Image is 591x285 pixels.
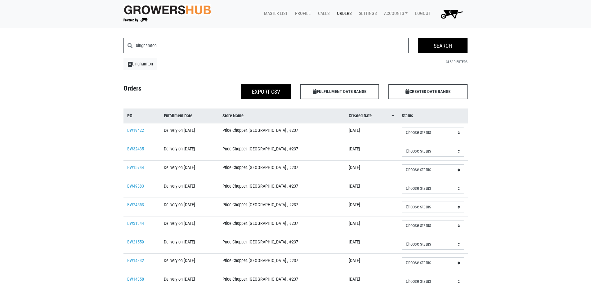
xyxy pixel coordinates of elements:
[219,216,345,235] td: Price Chopper, [GEOGRAPHIC_DATA] , #237
[354,8,379,20] a: Settings
[127,239,144,245] a: BW21559
[345,198,398,216] td: [DATE]
[345,235,398,254] td: [DATE]
[127,113,132,119] span: PO
[219,161,345,179] td: Price Chopper, [GEOGRAPHIC_DATA] , #237
[345,179,398,198] td: [DATE]
[345,123,398,142] td: [DATE]
[345,216,398,235] td: [DATE]
[164,113,192,119] span: Fulfillment Date
[345,142,398,161] td: [DATE]
[123,58,158,70] a: Xbinghamton
[219,198,345,216] td: Price Chopper, [GEOGRAPHIC_DATA] , #237
[433,8,468,20] a: 0
[127,221,144,226] a: BW31344
[418,38,468,53] input: Search
[127,165,144,170] a: BW15744
[345,161,398,179] td: [DATE]
[222,113,244,119] span: Store Name
[379,8,410,20] a: Accounts
[127,258,144,263] a: BW14332
[123,18,149,22] img: Powered by Big Wheelbarrow
[160,179,219,198] td: Delivery on [DATE]
[160,161,219,179] td: Delivery on [DATE]
[119,84,207,97] h4: Orders
[164,113,215,119] a: Fulfillment Date
[219,142,345,161] td: Price Chopper, [GEOGRAPHIC_DATA] , #237
[349,113,394,119] a: Created Date
[127,113,156,119] a: PO
[127,146,144,152] a: BW32435
[160,254,219,272] td: Delivery on [DATE]
[345,254,398,272] td: [DATE]
[402,113,413,119] span: Status
[241,84,291,99] button: Export CSV
[127,128,144,133] a: BW19422
[259,8,290,20] a: Master List
[388,84,468,99] span: CREATED DATE RANGE
[128,62,132,67] span: X
[402,113,464,119] a: Status
[290,8,313,20] a: Profile
[123,4,212,16] img: original-fc7597fdc6adbb9d0e2ae620e786d1a2.jpg
[349,113,372,119] span: Created Date
[160,142,219,161] td: Delivery on [DATE]
[438,8,465,20] img: Cart
[160,123,219,142] td: Delivery on [DATE]
[446,60,468,64] a: Clear Filters
[219,123,345,142] td: Price Chopper, [GEOGRAPHIC_DATA] , #237
[160,235,219,254] td: Delivery on [DATE]
[219,254,345,272] td: Price Chopper, [GEOGRAPHIC_DATA] , #237
[160,216,219,235] td: Delivery on [DATE]
[449,10,451,15] span: 0
[332,8,354,20] a: Orders
[219,179,345,198] td: Price Chopper, [GEOGRAPHIC_DATA] , #237
[410,8,433,20] a: Logout
[219,235,345,254] td: Price Chopper, [GEOGRAPHIC_DATA] , #237
[127,202,144,207] a: BW24553
[160,198,219,216] td: Delivery on [DATE]
[136,38,409,53] input: Search by P.O., Order Date, Fulfillment Date, or Buyer
[222,113,341,119] a: Store Name
[313,8,332,20] a: Calls
[127,277,144,282] a: BW14358
[127,184,144,189] a: BW49883
[300,84,379,99] span: FULFILLMENT DATE RANGE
